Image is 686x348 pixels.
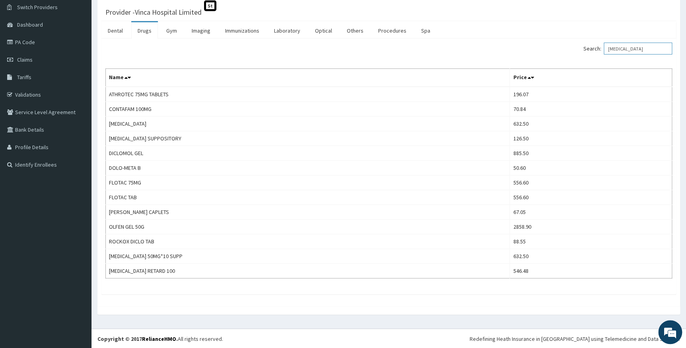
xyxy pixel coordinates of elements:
td: 126.50 [510,131,672,146]
span: Dashboard [17,21,43,28]
h3: Provider - Vinca Hospital Limited [105,9,202,16]
td: CONTAFAM 100MG [106,102,510,117]
a: Immunizations [219,22,266,39]
a: Imaging [185,22,217,39]
td: DICLOMOL GEL [106,146,510,161]
td: 70.84 [510,102,672,117]
a: Procedures [372,22,413,39]
strong: Copyright © 2017 . [97,335,178,342]
label: Search: [583,43,672,54]
div: Minimize live chat window [130,4,150,23]
td: 632.50 [510,117,672,131]
td: 2858.90 [510,220,672,234]
th: Name [106,69,510,87]
a: Dental [101,22,129,39]
a: Spa [415,22,437,39]
a: Gym [160,22,183,39]
td: 67.05 [510,205,672,220]
div: Redefining Heath Insurance in [GEOGRAPHIC_DATA] using Telemedicine and Data Science! [470,335,680,343]
td: [PERSON_NAME] CAPLETS [106,205,510,220]
td: [MEDICAL_DATA] [106,117,510,131]
td: ATHROTEC 75MG TABLETS [106,87,510,102]
span: Claims [17,56,33,63]
textarea: Type your message and hit 'Enter' [4,217,152,245]
td: ROCKOX DICLO TAB [106,234,510,249]
span: St [204,0,216,11]
td: [MEDICAL_DATA] SUPPOSITORY [106,131,510,146]
td: 546.48 [510,264,672,278]
td: 885.50 [510,146,672,161]
input: Search: [604,43,672,54]
span: Tariffs [17,74,31,81]
td: 196.07 [510,87,672,102]
td: [MEDICAL_DATA] 50MG*10 SUPP [106,249,510,264]
th: Price [510,69,672,87]
td: 632.50 [510,249,672,264]
div: Chat with us now [41,45,134,55]
td: FLOTAC TAB [106,190,510,205]
td: FLOTAC 75MG [106,175,510,190]
a: Optical [309,22,338,39]
a: Drugs [131,22,158,39]
a: RelianceHMO [142,335,176,342]
img: d_794563401_company_1708531726252_794563401 [15,40,32,60]
a: Laboratory [268,22,307,39]
td: 88.55 [510,234,672,249]
td: 556.60 [510,175,672,190]
span: We're online! [46,100,110,181]
td: [MEDICAL_DATA] RETARD 100 [106,264,510,278]
td: DOLO-META B [106,161,510,175]
td: OLFEN GEL 50G [106,220,510,234]
td: 50.60 [510,161,672,175]
span: Switch Providers [17,4,58,11]
td: 556.60 [510,190,672,205]
a: Others [340,22,370,39]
